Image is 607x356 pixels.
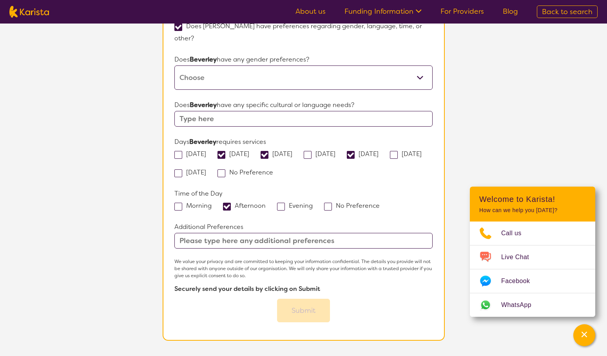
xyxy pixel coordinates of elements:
[324,202,385,210] label: No Preference
[344,7,422,16] a: Funding Information
[217,168,278,176] label: No Preference
[190,101,217,109] strong: Beverley
[501,275,539,287] span: Facebook
[261,150,297,158] label: [DATE]
[573,324,595,346] button: Channel Menu
[174,221,432,233] p: Additional Preferences
[501,251,538,263] span: Live Chat
[501,227,531,239] span: Call us
[479,207,586,214] p: How can we help you [DATE]?
[174,233,432,249] input: Please type here any additional preferences
[347,150,384,158] label: [DATE]
[295,7,326,16] a: About us
[223,202,271,210] label: Afternoon
[503,7,518,16] a: Blog
[390,150,427,158] label: [DATE]
[174,22,422,42] label: Does [PERSON_NAME] have preferences regarding gender, language, time, or other?
[189,138,216,146] strong: Beverley
[174,99,432,111] p: Does have any specific cultural or language needs?
[174,258,432,279] p: We value your privacy and are committed to keeping your information confidential. The details you...
[174,188,432,200] p: Time of the Day
[174,111,432,127] input: Type here
[174,54,432,65] p: Does have any gender preferences?
[501,299,541,311] span: WhatsApp
[542,7,593,16] span: Back to search
[174,150,211,158] label: [DATE]
[174,285,320,293] b: Securely send your details by clicking on Submit
[277,202,318,210] label: Evening
[304,150,341,158] label: [DATE]
[537,5,598,18] a: Back to search
[174,202,217,210] label: Morning
[9,6,49,18] img: Karista logo
[470,293,595,317] a: Web link opens in a new tab.
[440,7,484,16] a: For Providers
[470,222,595,317] ul: Choose channel
[470,187,595,317] div: Channel Menu
[174,168,211,176] label: [DATE]
[174,136,432,148] p: Days requires services
[217,150,254,158] label: [DATE]
[479,194,586,204] h2: Welcome to Karista!
[190,55,217,64] strong: Beverley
